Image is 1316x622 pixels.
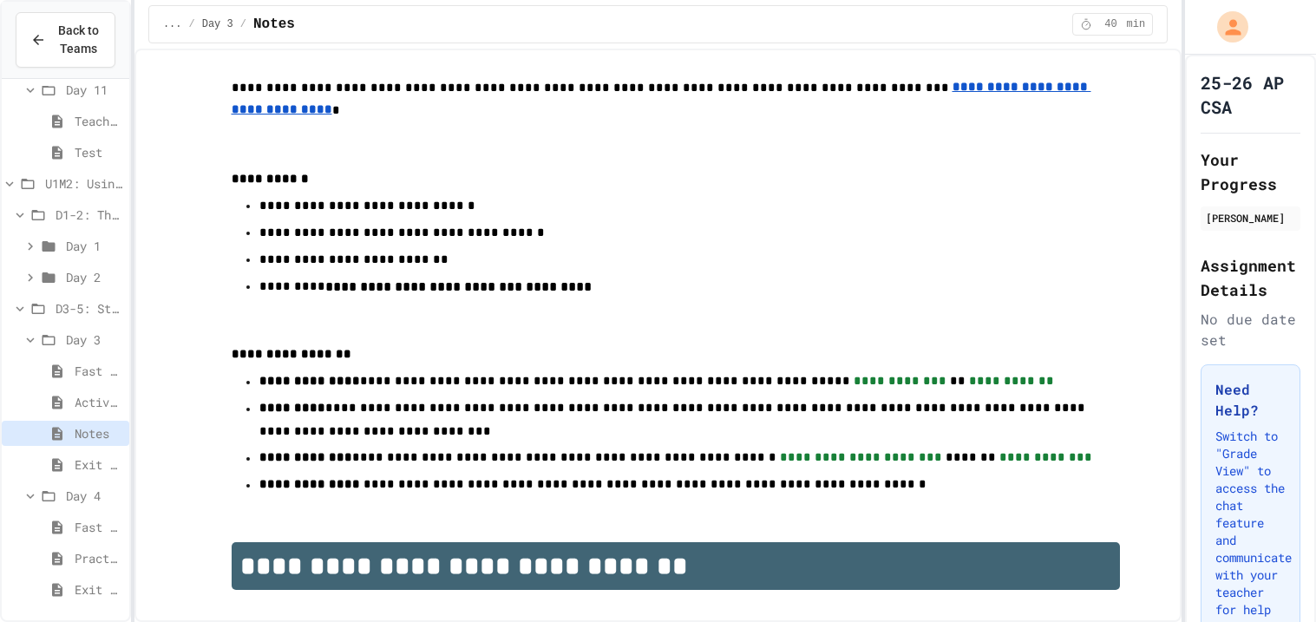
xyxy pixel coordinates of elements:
h1: 25-26 AP CSA [1201,70,1300,119]
span: min [1127,17,1146,31]
span: Day 4 [66,487,122,505]
span: U1M2: Using Classes and Objects [45,174,122,193]
div: [PERSON_NAME] [1206,210,1295,226]
span: Teacher Day Plan [75,112,122,130]
span: / [240,17,246,31]
h2: Your Progress [1201,147,1300,196]
div: No due date set [1201,309,1300,350]
span: Activity - Teacher Only [75,393,122,411]
h3: Need Help? [1215,379,1286,421]
div: My Account [1199,7,1253,47]
span: Day 1 [66,237,122,255]
span: Notes [253,14,295,35]
span: Day 11 [66,81,122,99]
span: D3-5: Strings [56,299,122,318]
span: Practice [75,549,122,567]
span: Fast Start [75,518,122,536]
span: Exit Ticket [75,455,122,474]
span: D1-2: The Math Class [56,206,122,224]
span: ... [163,17,182,31]
span: Day 2 [66,268,122,286]
span: Exit Ticket [75,580,122,599]
span: 40 [1097,17,1125,31]
span: / [189,17,195,31]
button: Back to Teams [16,12,115,68]
span: Notes [75,424,122,442]
span: Day 3 [66,331,122,349]
span: Back to Teams [56,22,101,58]
span: Test [75,143,122,161]
span: Fast Start - Teacher Only [75,362,122,380]
span: Day 3 [202,17,233,31]
h2: Assignment Details [1201,253,1300,302]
